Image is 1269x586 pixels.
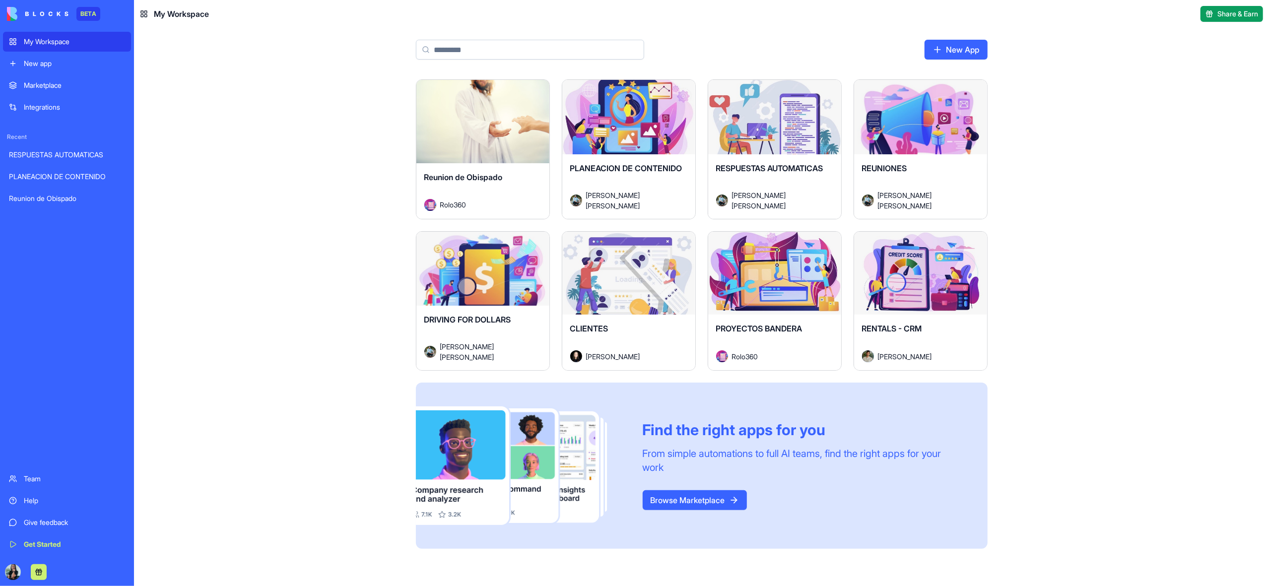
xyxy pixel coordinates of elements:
[708,231,842,371] a: PROYECTOS BANDERAAvatarRolo360
[3,32,131,52] a: My Workspace
[416,79,550,219] a: Reunion de ObispadoAvatarRolo360
[9,194,125,203] div: Reunion de Obispado
[586,351,640,362] span: [PERSON_NAME]
[732,190,825,211] span: [PERSON_NAME] [PERSON_NAME]
[570,350,582,362] img: Avatar
[3,189,131,208] a: Reunion de Obispado
[732,351,758,362] span: Rolo360
[1217,9,1258,19] span: Share & Earn
[3,167,131,187] a: PLANEACION DE CONTENIDO
[562,79,696,219] a: PLANEACION DE CONTENIDOAvatar[PERSON_NAME] [PERSON_NAME]
[716,163,823,173] span: RESPUESTAS AUTOMATICAS
[708,79,842,219] a: RESPUESTAS AUTOMATICASAvatar[PERSON_NAME] [PERSON_NAME]
[3,145,131,165] a: RESPUESTAS AUTOMATICAS
[716,324,802,333] span: PROYECTOS BANDERA
[643,421,964,439] div: Find the right apps for you
[424,172,503,182] span: Reunion de Obispado
[3,75,131,95] a: Marketplace
[416,406,627,525] img: Frame_181_egmpey.png
[925,40,988,60] a: New App
[24,37,125,47] div: My Workspace
[416,231,550,371] a: DRIVING FOR DOLLARSAvatar[PERSON_NAME] [PERSON_NAME]
[570,324,608,333] span: CLIENTES
[24,102,125,112] div: Integrations
[570,163,682,173] span: PLANEACION DE CONTENIDO
[424,346,436,358] img: Avatar
[3,513,131,532] a: Give feedback
[878,190,971,211] span: [PERSON_NAME] [PERSON_NAME]
[3,491,131,511] a: Help
[24,59,125,68] div: New app
[3,97,131,117] a: Integrations
[24,496,125,506] div: Help
[440,341,534,362] span: [PERSON_NAME] [PERSON_NAME]
[154,8,209,20] span: My Workspace
[24,518,125,527] div: Give feedback
[24,80,125,90] div: Marketplace
[643,447,964,474] div: From simple automations to full AI teams, find the right apps for your work
[562,231,696,371] a: CLIENTESAvatar[PERSON_NAME]
[716,350,728,362] img: Avatar
[440,199,467,210] span: Rolo360
[3,54,131,73] a: New app
[424,315,511,325] span: DRIVING FOR DOLLARS
[1201,6,1263,22] button: Share & Earn
[76,7,100,21] div: BETA
[7,7,100,21] a: BETA
[9,150,125,160] div: RESPUESTAS AUTOMATICAS
[854,79,988,219] a: REUNIONESAvatar[PERSON_NAME] [PERSON_NAME]
[570,195,582,206] img: Avatar
[5,564,21,580] img: PHOTO-2025-09-15-15-09-07_ggaris.jpg
[862,163,907,173] span: REUNIONES
[24,474,125,484] div: Team
[3,469,131,489] a: Team
[24,539,125,549] div: Get Started
[424,199,436,211] img: Avatar
[7,7,68,21] img: logo
[3,133,131,141] span: Recent
[854,231,988,371] a: RENTALS - CRMAvatar[PERSON_NAME]
[9,172,125,182] div: PLANEACION DE CONTENIDO
[643,490,747,510] a: Browse Marketplace
[862,350,874,362] img: Avatar
[878,351,932,362] span: [PERSON_NAME]
[862,324,922,333] span: RENTALS - CRM
[862,195,874,206] img: Avatar
[716,195,728,206] img: Avatar
[586,190,679,211] span: [PERSON_NAME] [PERSON_NAME]
[3,534,131,554] a: Get Started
